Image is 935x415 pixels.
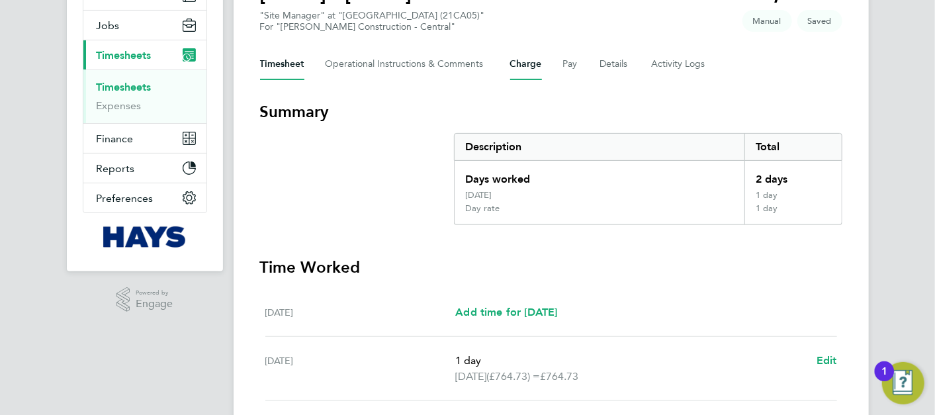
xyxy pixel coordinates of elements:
button: Timesheet [260,48,304,80]
button: Activity Logs [652,48,707,80]
span: This timesheet is Saved. [797,10,842,32]
span: £764.73 [540,370,578,383]
button: Jobs [83,11,206,40]
button: Details [600,48,631,80]
button: Preferences [83,183,206,212]
div: 2 days [744,161,841,190]
span: Reports [97,162,135,175]
button: Finance [83,124,206,153]
a: Add time for [DATE] [455,304,557,320]
span: This timesheet was manually created. [742,10,792,32]
div: 1 day [744,190,841,203]
div: Timesheets [83,69,206,123]
a: Edit [817,353,837,369]
button: Operational Instructions & Comments [326,48,489,80]
span: Add time for [DATE] [455,306,557,318]
div: Days worked [455,161,745,190]
span: Timesheets [97,49,152,62]
button: Reports [83,154,206,183]
span: Engage [136,299,173,310]
button: Charge [510,48,542,80]
div: [DATE] [265,353,456,385]
div: For "[PERSON_NAME] Construction - Central" [260,21,485,32]
span: Jobs [97,19,120,32]
div: Day rate [465,203,500,214]
div: [DATE] [465,190,492,201]
span: Finance [97,132,134,145]
div: 1 day [744,203,841,224]
span: Powered by [136,287,173,299]
a: Powered byEngage [116,287,173,312]
h3: Time Worked [260,257,842,278]
a: Go to home page [83,226,207,248]
a: Expenses [97,99,142,112]
div: "Site Manager" at "[GEOGRAPHIC_DATA] (21CA05)" [260,10,485,32]
div: Summary [454,133,842,225]
span: Preferences [97,192,154,205]
h3: Summary [260,101,842,122]
div: Description [455,134,745,160]
span: (£764.73) = [486,370,540,383]
button: Open Resource Center, 1 new notification [882,362,924,404]
span: [DATE] [455,369,486,385]
button: Timesheets [83,40,206,69]
div: 1 [881,371,887,389]
p: 1 day [455,353,805,369]
div: Total [744,134,841,160]
a: Timesheets [97,81,152,93]
div: [DATE] [265,304,456,320]
button: Pay [563,48,579,80]
span: Edit [817,354,837,367]
img: hays-logo-retina.png [103,226,186,248]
